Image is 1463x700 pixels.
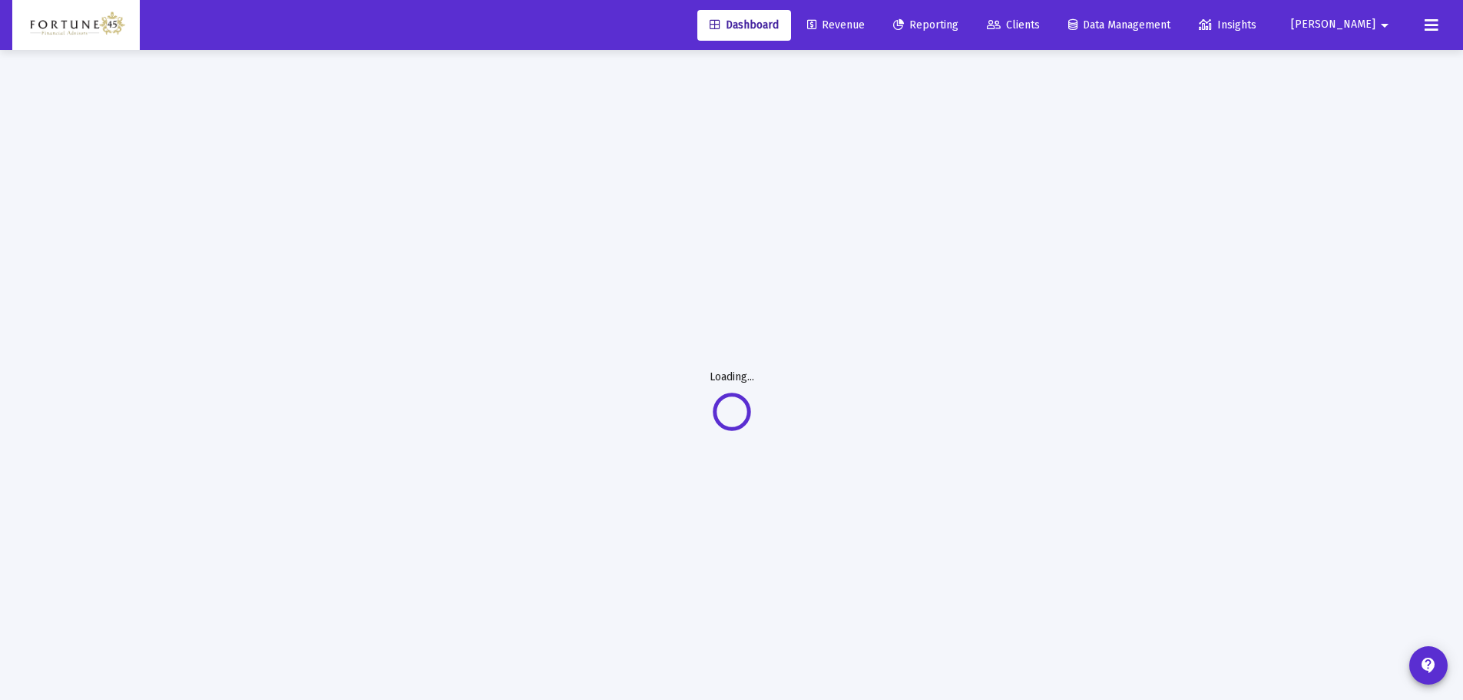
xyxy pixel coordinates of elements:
mat-icon: contact_support [1419,656,1438,675]
button: [PERSON_NAME] [1273,9,1412,40]
a: Data Management [1056,10,1183,41]
a: Reporting [881,10,971,41]
a: Revenue [795,10,877,41]
span: Revenue [807,18,865,32]
span: Clients [987,18,1040,32]
span: [PERSON_NAME] [1291,18,1375,32]
a: Insights [1187,10,1269,41]
span: Data Management [1068,18,1170,32]
img: Dashboard [24,10,128,41]
a: Dashboard [697,10,791,41]
span: Reporting [893,18,958,32]
span: Insights [1199,18,1256,32]
mat-icon: arrow_drop_down [1375,10,1394,41]
a: Clients [975,10,1052,41]
span: Dashboard [710,18,779,32]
